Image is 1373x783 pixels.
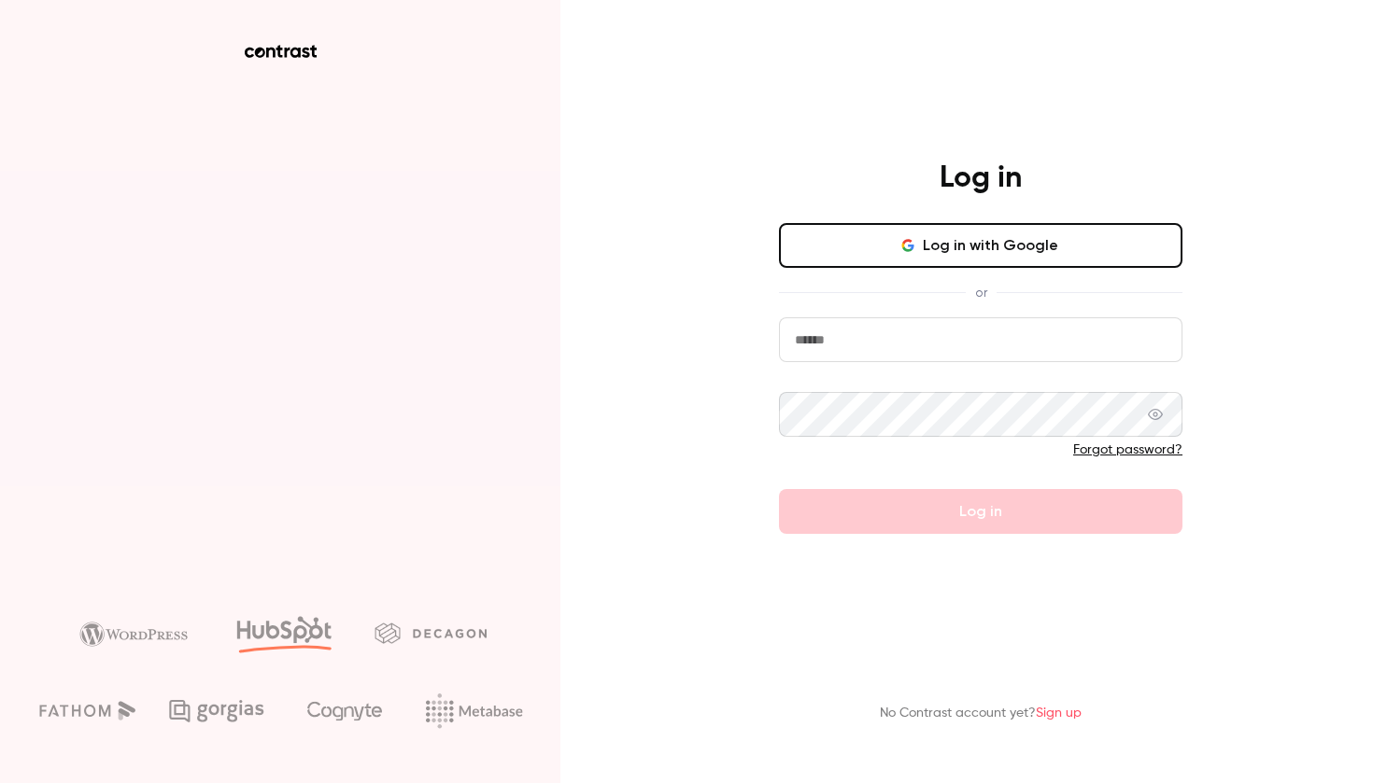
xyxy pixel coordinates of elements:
[1073,443,1182,456] a: Forgot password?
[940,160,1022,197] h4: Log in
[375,622,487,643] img: decagon
[1036,706,1082,720] a: Sign up
[966,283,997,302] span: or
[880,704,1082,723] p: No Contrast account yet?
[779,223,1182,268] button: Log in with Google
